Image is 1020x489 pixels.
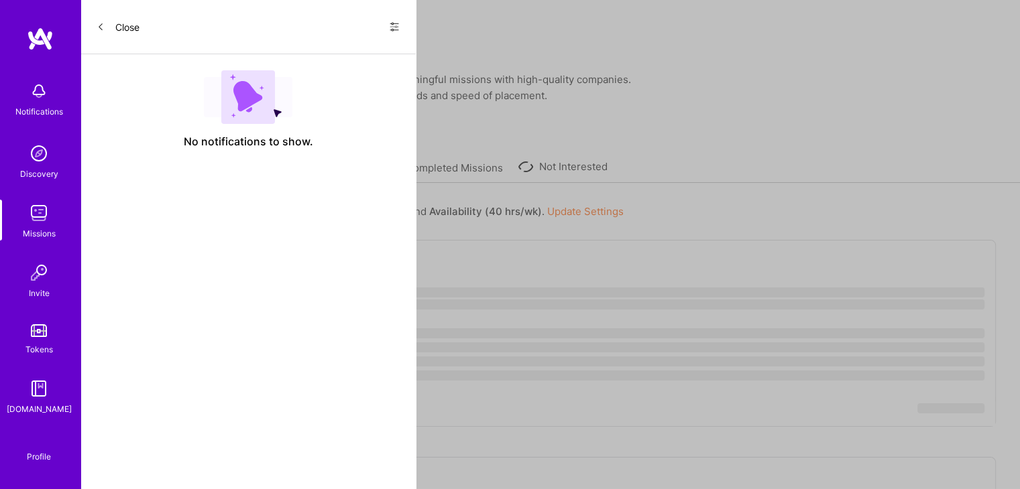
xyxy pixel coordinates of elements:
[31,324,47,337] img: tokens
[184,135,313,149] span: No notifications to show.
[25,342,53,356] div: Tokens
[15,104,63,119] div: Notifications
[22,435,56,462] a: Profile
[204,70,292,124] img: empty
[27,449,51,462] div: Profile
[25,78,52,104] img: bell
[7,402,72,416] div: [DOMAIN_NAME]
[23,226,56,240] div: Missions
[25,259,52,286] img: Invite
[25,375,52,402] img: guide book
[20,167,58,181] div: Discovery
[29,286,50,300] div: Invite
[25,200,52,226] img: teamwork
[25,140,52,167] img: discovery
[97,16,139,38] button: Close
[27,27,54,51] img: logo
